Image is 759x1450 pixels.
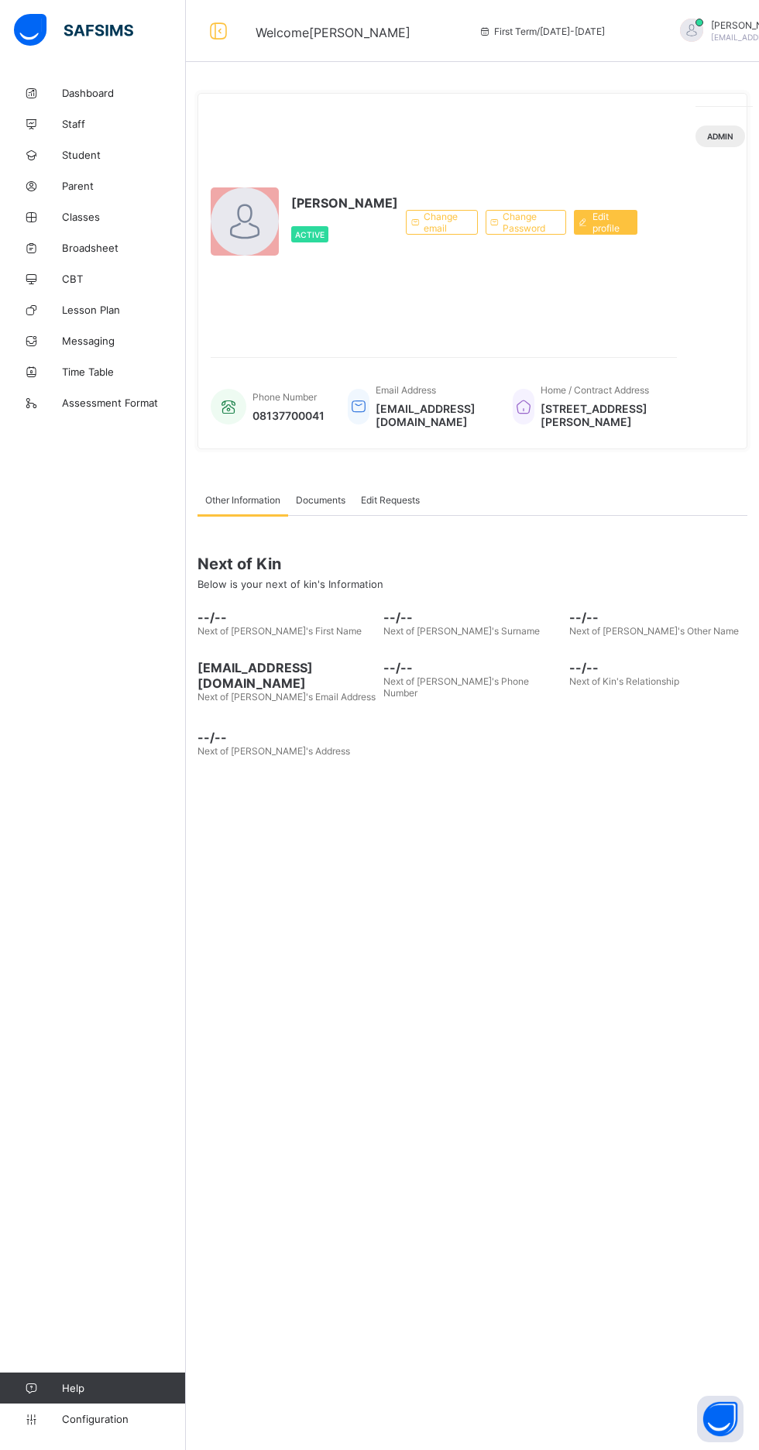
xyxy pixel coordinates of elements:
span: Below is your next of kin's Information [197,578,383,590]
span: 08137700041 [252,409,325,422]
span: Help [62,1382,185,1394]
span: Parent [62,180,186,192]
button: Open asap [697,1396,744,1442]
span: Change Password [503,211,554,234]
span: --/-- [569,610,747,625]
span: Next of Kin's Relationship [569,675,679,687]
span: Broadsheet [62,242,186,254]
span: Next of [PERSON_NAME]'s Email Address [197,691,376,703]
span: Next of [PERSON_NAME]'s First Name [197,625,362,637]
span: Configuration [62,1413,185,1425]
span: Lesson Plan [62,304,186,316]
span: Classes [62,211,186,223]
span: Student [62,149,186,161]
span: [EMAIL_ADDRESS][DOMAIN_NAME] [376,402,489,428]
span: Time Table [62,366,186,378]
span: Next of [PERSON_NAME]'s Address [197,745,350,757]
span: --/-- [197,730,376,745]
span: Next of [PERSON_NAME]'s Other Name [569,625,739,637]
span: Active [295,230,325,239]
span: Edit profile [592,211,626,234]
span: --/-- [197,610,376,625]
span: --/-- [383,660,562,675]
span: Assessment Format [62,397,186,409]
span: [STREET_ADDRESS][PERSON_NAME] [541,402,661,428]
span: CBT [62,273,186,285]
span: Other Information [205,494,280,506]
img: safsims [14,14,133,46]
span: Dashboard [62,87,186,99]
span: Phone Number [252,391,317,403]
span: Next of [PERSON_NAME]'s Phone Number [383,675,529,699]
span: [PERSON_NAME] [291,195,398,211]
span: --/-- [569,660,747,675]
span: Home / Contract Address [541,384,649,396]
span: Change email [424,211,465,234]
span: Welcome [PERSON_NAME] [256,25,410,40]
span: Staff [62,118,186,130]
span: Edit Requests [361,494,420,506]
span: Email Address [376,384,436,396]
span: Next of Kin [197,555,747,573]
span: [EMAIL_ADDRESS][DOMAIN_NAME] [197,660,376,691]
span: session/term information [479,26,605,37]
span: --/-- [383,610,562,625]
span: Admin [707,132,733,141]
span: Next of [PERSON_NAME]'s Surname [383,625,540,637]
span: Documents [296,494,345,506]
span: Messaging [62,335,186,347]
